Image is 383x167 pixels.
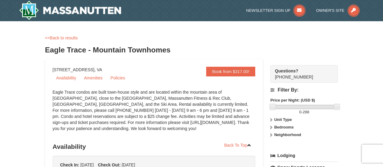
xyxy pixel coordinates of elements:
a: <<Back to results [45,35,78,40]
span: 0 [299,110,301,114]
span: 288 [303,110,309,114]
div: Eagle Trace condos are built town-house style and are located within the mountain area of [GEOGRA... [53,89,256,138]
span: Newsletter Sign Up [246,8,290,13]
a: Policies [107,73,129,82]
strong: Bedrooms [274,125,294,129]
h4: Filter By: [270,87,338,93]
a: Book from $317.00! [206,67,255,76]
a: Owner's Site [316,8,360,13]
a: Massanutten Resort [19,1,121,20]
span: [PHONE_NUMBER] [275,68,327,79]
a: Availability [53,73,80,82]
a: Amenities [80,73,106,82]
label: - [270,109,338,115]
h3: Eagle Trace - Mountain Townhomes [45,44,338,56]
a: Newsletter Sign Up [246,8,305,13]
img: Massanutten Resort Logo [19,1,121,20]
h3: Availability [53,141,256,153]
a: Lodging [270,150,338,161]
span: Owner's Site [316,8,345,13]
strong: Price per Night: (USD $) [270,98,315,102]
a: Back To Top [220,141,256,150]
strong: Neighborhood [274,132,301,137]
strong: Unit Type [274,117,292,122]
strong: Questions? [275,68,298,73]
